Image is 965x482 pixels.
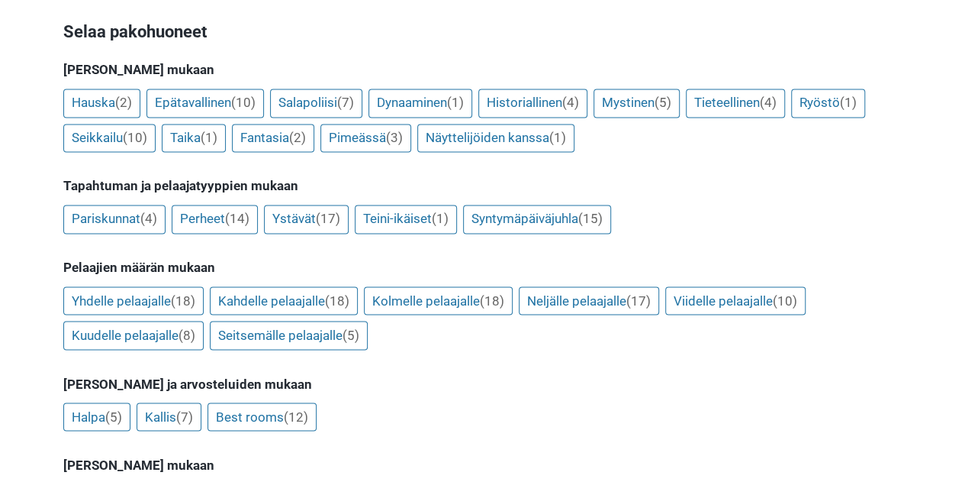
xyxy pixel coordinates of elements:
a: Neljälle pelaajalle(17) [519,286,659,315]
span: (15) [578,211,603,226]
span: (2) [115,95,132,110]
a: Halpa(5) [63,403,130,432]
span: (18) [480,293,504,308]
span: (1) [201,130,217,145]
a: Ryöstö(1) [791,89,865,118]
a: Taika(1) [162,124,226,153]
span: (5) [105,409,122,424]
a: Seitsemälle pelaajalle(5) [210,321,368,350]
span: (5) [655,95,671,110]
span: (10) [123,130,147,145]
h5: [PERSON_NAME] ja arvosteluiden mukaan [63,376,902,391]
a: Syntymäpäiväjuhla(15) [463,205,611,234]
h5: [PERSON_NAME] mukaan [63,62,902,77]
span: (10) [773,293,797,308]
a: Perheet(14) [172,205,258,234]
h5: [PERSON_NAME] mukaan [63,457,902,472]
span: (14) [225,211,249,226]
h5: Pelaajien määrän mukaan [63,260,902,275]
a: Seikkailu(10) [63,124,156,153]
a: Kallis(7) [137,403,201,432]
span: (18) [325,293,349,308]
span: (18) [171,293,195,308]
span: (1) [447,95,464,110]
span: (4) [562,95,579,110]
h3: Selaa pakohuoneet [63,20,902,44]
span: (2) [289,130,306,145]
span: (5) [343,327,359,342]
a: Kahdelle pelaajalle(18) [210,286,358,315]
a: Kolmelle pelaajalle(18) [364,286,513,315]
a: Ystävät(17) [264,205,349,234]
span: (1) [840,95,857,110]
a: Kuudelle pelaajalle(8) [63,321,204,350]
a: Mystinen(5) [593,89,680,118]
span: (8) [179,327,195,342]
span: (10) [231,95,256,110]
span: (4) [760,95,777,110]
a: Epätavallinen(10) [146,89,264,118]
span: (3) [386,130,403,145]
a: Viidelle pelaajalle(10) [665,286,806,315]
span: (1) [549,130,566,145]
span: (17) [626,293,651,308]
a: Fantasia(2) [232,124,314,153]
a: Historiallinen(4) [478,89,587,118]
a: Hauska(2) [63,89,140,118]
span: (1) [432,211,449,226]
span: (17) [316,211,340,226]
span: (7) [337,95,354,110]
span: (12) [284,409,308,424]
a: Pimeässä(3) [320,124,411,153]
a: Salapoliisi(7) [270,89,362,118]
span: (4) [140,211,157,226]
a: Teini-ikäiset(1) [355,205,457,234]
a: Pariskunnat(4) [63,205,166,234]
a: Dynaaminen(1) [368,89,472,118]
span: (7) [176,409,193,424]
a: Näyttelijöiden kanssa(1) [417,124,574,153]
h5: Tapahtuman ja pelaajatyyppien mukaan [63,178,902,193]
a: Yhdelle pelaajalle(18) [63,286,204,315]
a: Tieteellinen(4) [686,89,785,118]
a: Best rooms(12) [207,403,317,432]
